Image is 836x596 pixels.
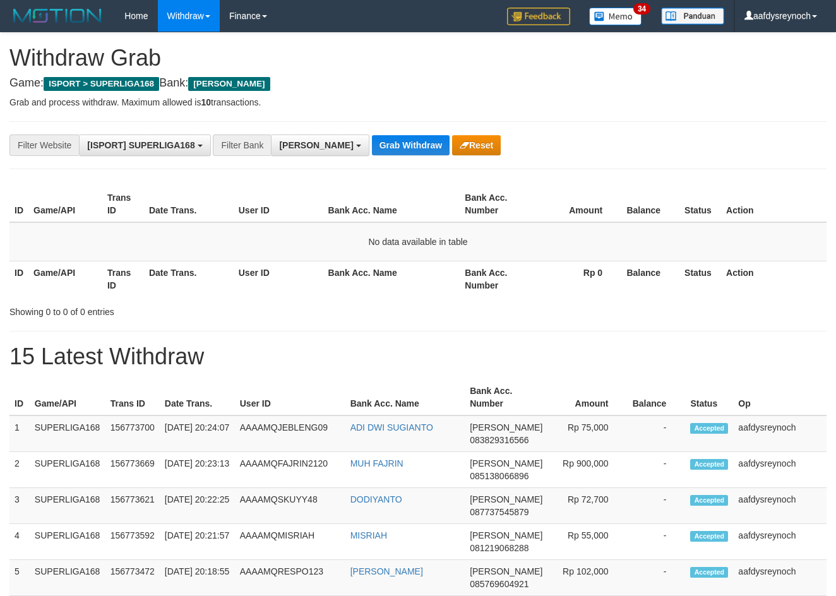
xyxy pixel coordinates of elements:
td: 156773669 [105,452,160,488]
h1: 15 Latest Withdraw [9,344,827,369]
th: Trans ID [105,379,160,415]
strong: 10 [201,97,211,107]
th: Action [721,261,827,297]
td: aafdysreynoch [733,488,827,524]
p: Grab and process withdraw. Maximum allowed is transactions. [9,96,827,109]
th: Trans ID [102,261,144,297]
th: Amount [534,186,621,222]
th: Game/API [30,379,105,415]
th: Bank Acc. Number [460,261,534,297]
a: [PERSON_NAME] [350,566,423,576]
div: Filter Bank [213,134,271,156]
th: Bank Acc. Name [323,261,460,297]
th: Status [679,186,721,222]
td: 156773592 [105,524,160,560]
a: DODIYANTO [350,494,402,504]
td: 5 [9,560,30,596]
div: Showing 0 to 0 of 0 entries [9,301,339,318]
span: [PERSON_NAME] [470,458,542,468]
td: [DATE] 20:23:13 [160,452,235,488]
span: [PERSON_NAME] [470,530,542,540]
td: 1 [9,415,30,452]
td: aafdysreynoch [733,452,827,488]
span: Copy 087737545879 to clipboard [470,507,528,517]
button: [PERSON_NAME] [271,134,369,156]
th: Trans ID [102,186,144,222]
td: Rp 900,000 [547,452,627,488]
td: 156773621 [105,488,160,524]
td: AAAAMQMISRIAH [235,524,345,560]
span: Accepted [690,531,728,542]
td: AAAAMQJEBLENG09 [235,415,345,452]
span: 34 [633,3,650,15]
th: User ID [235,379,345,415]
span: Copy 085769604921 to clipboard [470,579,528,589]
th: ID [9,379,30,415]
td: SUPERLIGA168 [30,560,105,596]
td: aafdysreynoch [733,524,827,560]
span: Accepted [690,459,728,470]
td: 3 [9,488,30,524]
th: Op [733,379,827,415]
th: ID [9,186,28,222]
img: panduan.png [661,8,724,25]
td: AAAAMQRESPO123 [235,560,345,596]
th: Status [679,261,721,297]
th: Balance [621,186,679,222]
td: SUPERLIGA168 [30,415,105,452]
span: [ISPORT] SUPERLIGA168 [87,140,194,150]
th: User ID [234,261,323,297]
button: Reset [452,135,501,155]
span: Accepted [690,423,728,434]
th: Bank Acc. Number [460,186,534,222]
th: Action [721,186,827,222]
th: User ID [234,186,323,222]
td: [DATE] 20:18:55 [160,560,235,596]
h4: Game: Bank: [9,77,827,90]
h1: Withdraw Grab [9,45,827,71]
th: Bank Acc. Name [323,186,460,222]
div: Filter Website [9,134,79,156]
a: MISRIAH [350,530,387,540]
td: AAAAMQFAJRIN2120 [235,452,345,488]
td: - [628,452,686,488]
span: [PERSON_NAME] [188,77,270,91]
th: ID [9,261,28,297]
img: MOTION_logo.png [9,6,105,25]
th: Bank Acc. Name [345,379,465,415]
span: Copy 081219068288 to clipboard [470,543,528,553]
img: Button%20Memo.svg [589,8,642,25]
td: SUPERLIGA168 [30,488,105,524]
td: - [628,560,686,596]
th: Date Trans. [160,379,235,415]
td: - [628,415,686,452]
th: Date Trans. [144,186,234,222]
span: Accepted [690,495,728,506]
td: Rp 55,000 [547,524,627,560]
span: ISPORT > SUPERLIGA168 [44,77,159,91]
th: Amount [547,379,627,415]
span: [PERSON_NAME] [470,566,542,576]
span: Accepted [690,567,728,578]
th: Rp 0 [534,261,621,297]
th: Bank Acc. Number [465,379,547,415]
td: - [628,524,686,560]
td: [DATE] 20:24:07 [160,415,235,452]
td: No data available in table [9,222,827,261]
td: Rp 102,000 [547,560,627,596]
span: Copy 083829316566 to clipboard [470,435,528,445]
td: Rp 75,000 [547,415,627,452]
td: 156773700 [105,415,160,452]
a: MUH FAJRIN [350,458,403,468]
td: 4 [9,524,30,560]
span: [PERSON_NAME] [470,494,542,504]
th: Status [685,379,733,415]
td: - [628,488,686,524]
th: Balance [628,379,686,415]
a: ADI DWI SUGIANTO [350,422,433,432]
td: [DATE] 20:22:25 [160,488,235,524]
td: aafdysreynoch [733,415,827,452]
button: Grab Withdraw [372,135,450,155]
img: Feedback.jpg [507,8,570,25]
button: [ISPORT] SUPERLIGA168 [79,134,210,156]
